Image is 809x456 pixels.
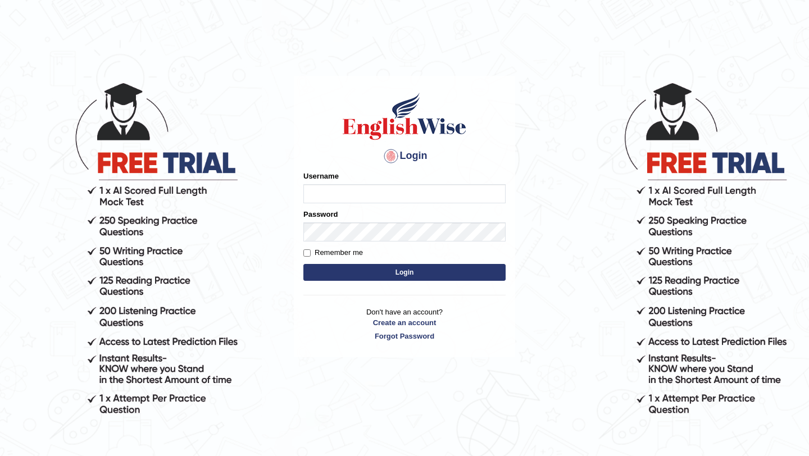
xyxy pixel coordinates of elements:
[303,209,338,220] label: Password
[303,331,506,341] a: Forgot Password
[303,317,506,328] a: Create an account
[340,91,469,142] img: Logo of English Wise sign in for intelligent practice with AI
[303,147,506,165] h4: Login
[303,264,506,281] button: Login
[303,247,363,258] label: Remember me
[303,307,506,341] p: Don't have an account?
[303,249,311,257] input: Remember me
[303,171,339,181] label: Username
